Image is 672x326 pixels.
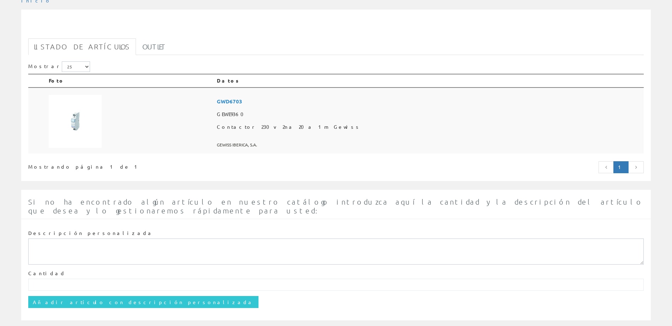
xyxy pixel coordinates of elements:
a: Outlet [137,38,172,55]
h1: GEWE9360 [28,21,644,35]
label: Cantidad [28,270,66,277]
a: Página anterior [599,161,614,173]
a: Página actual [613,161,629,173]
span: GEWISS IBERICA, S.A. [217,139,641,151]
div: Mostrando página 1 de 1 [28,161,279,170]
a: Listado de artículos [28,38,136,55]
span: GWD6703 [217,95,641,108]
a: Página siguiente [628,161,644,173]
span: Si no ha encontrado algún artículo en nuestro catálogo introduzca aquí la cantidad y la descripci... [28,198,643,215]
label: Descripción personalizada [28,230,154,237]
th: Foto [46,74,214,87]
img: Foto artículo Contactor 230v 2na 20a 1m Gewiss (150x150) [49,95,102,148]
th: Datos [214,74,644,87]
span: Contactor 230v 2na 20a 1m Gewiss [217,121,641,133]
input: Añadir artículo con descripción personalizada [28,296,258,308]
select: Mostrar [62,61,90,72]
label: Mostrar [28,61,90,72]
span: GEWE9360 [217,108,641,121]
